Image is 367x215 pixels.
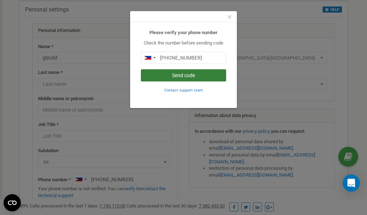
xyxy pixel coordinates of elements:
b: Please verify your phone number [149,30,218,35]
small: Contact support team [164,88,203,93]
span: × [228,13,232,21]
a: Contact support team [164,87,203,93]
div: Open Intercom Messenger [343,174,360,192]
p: Check the number before sending code [141,40,226,47]
div: Telephone country code [141,52,158,64]
input: 0905 123 4567 [141,52,226,64]
button: Send code [141,69,226,81]
button: Open CMP widget [4,194,21,211]
button: Close [228,13,232,21]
